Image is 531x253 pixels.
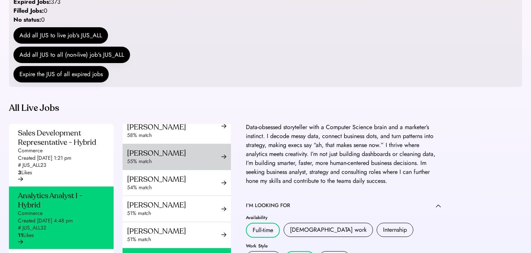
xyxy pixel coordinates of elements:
[13,47,130,63] button: Add all JUS to all (non-live) job's JUS_ALL
[18,239,23,244] img: arrow-right-black.svg
[13,27,108,44] button: Add all JUS to live job's JUS_ALL
[127,158,221,165] div: 55% match
[18,154,71,162] div: Created [DATE] 1:21 pm
[18,232,34,239] div: Likes
[9,102,450,114] div: All Live Jobs
[383,225,407,234] div: Internship
[18,162,46,169] div: # JUS_ALL23
[13,6,44,15] strong: Filled Jobs:
[127,200,221,210] div: [PERSON_NAME]
[127,227,221,236] div: [PERSON_NAME]
[18,128,100,147] div: Sales Development Representative - Hybrid
[221,154,226,159] img: arrow-right-black.svg
[290,225,367,234] div: [DEMOGRAPHIC_DATA] work
[18,217,73,225] div: Created [DATE] 4:48 pm
[18,177,23,182] img: arrow-right-black.svg
[13,15,41,24] strong: No status:
[18,231,23,239] strong: 11
[253,226,273,235] div: Full-time
[13,66,109,82] button: Expire the JUS of all expired jobs
[18,169,21,176] strong: 3
[18,224,46,232] div: # JUS_ALL32
[18,210,43,217] div: Commerce
[436,204,441,207] img: caret-up.svg
[246,202,290,209] div: I'M LOOKING FOR
[127,236,221,243] div: 51% match
[127,210,221,217] div: 51% match
[127,132,221,139] div: 58% match
[246,244,441,248] div: Work Style
[127,175,221,184] div: [PERSON_NAME]
[221,232,226,237] img: arrow-right-black.svg
[221,124,226,129] img: arrow-right-black.svg
[221,180,226,185] img: arrow-right-black.svg
[246,123,441,185] div: Data-obsessed storyteller with a Computer Science brain and a marketer’s instinct. I decode messy...
[18,191,100,210] div: Analytics Analyst I - Hybrid
[18,147,43,154] div: Commerce
[127,184,221,191] div: 54% match
[246,215,441,220] div: Availability
[221,206,226,212] img: arrow-right-black.svg
[18,169,32,177] div: Likes
[127,149,221,158] div: [PERSON_NAME]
